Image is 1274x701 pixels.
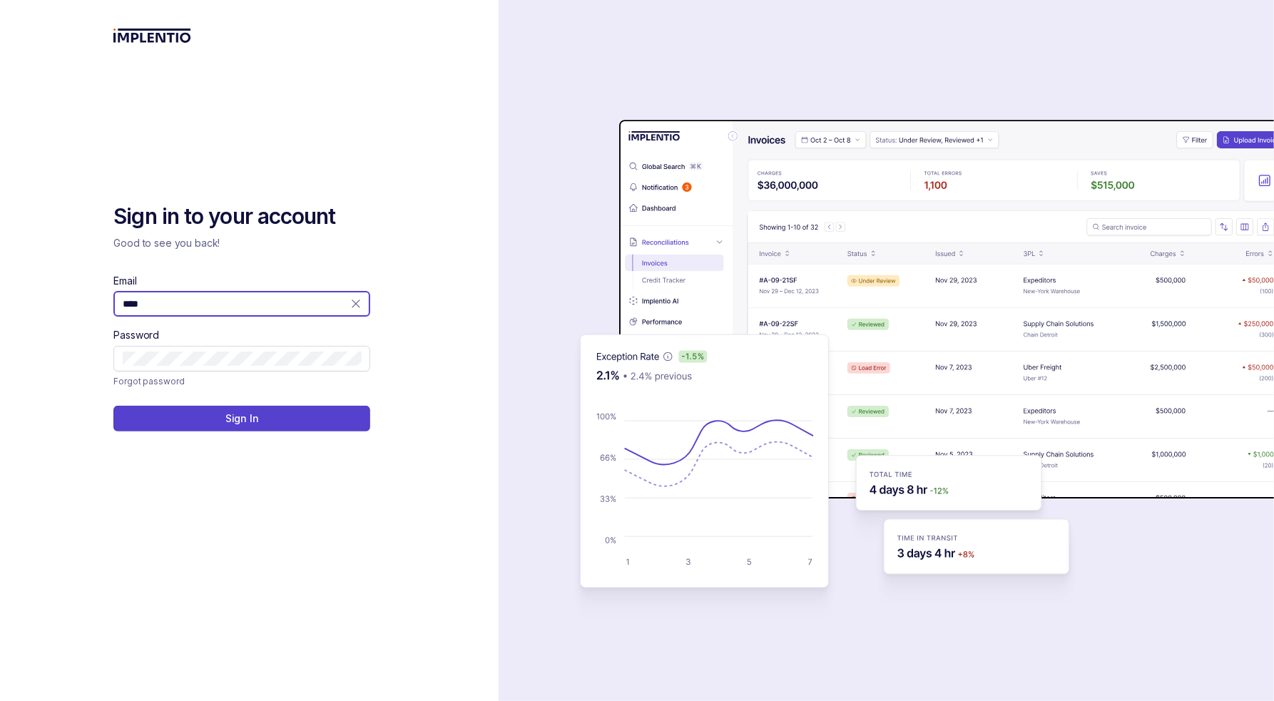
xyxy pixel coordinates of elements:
p: Sign In [225,411,259,426]
label: Email [113,274,136,288]
label: Password [113,328,159,342]
img: logo [113,29,191,43]
p: Forgot password [113,374,184,389]
button: Sign In [113,406,370,431]
h2: Sign in to your account [113,203,370,231]
p: Good to see you back! [113,236,370,250]
a: Link Forgot password [113,374,184,389]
